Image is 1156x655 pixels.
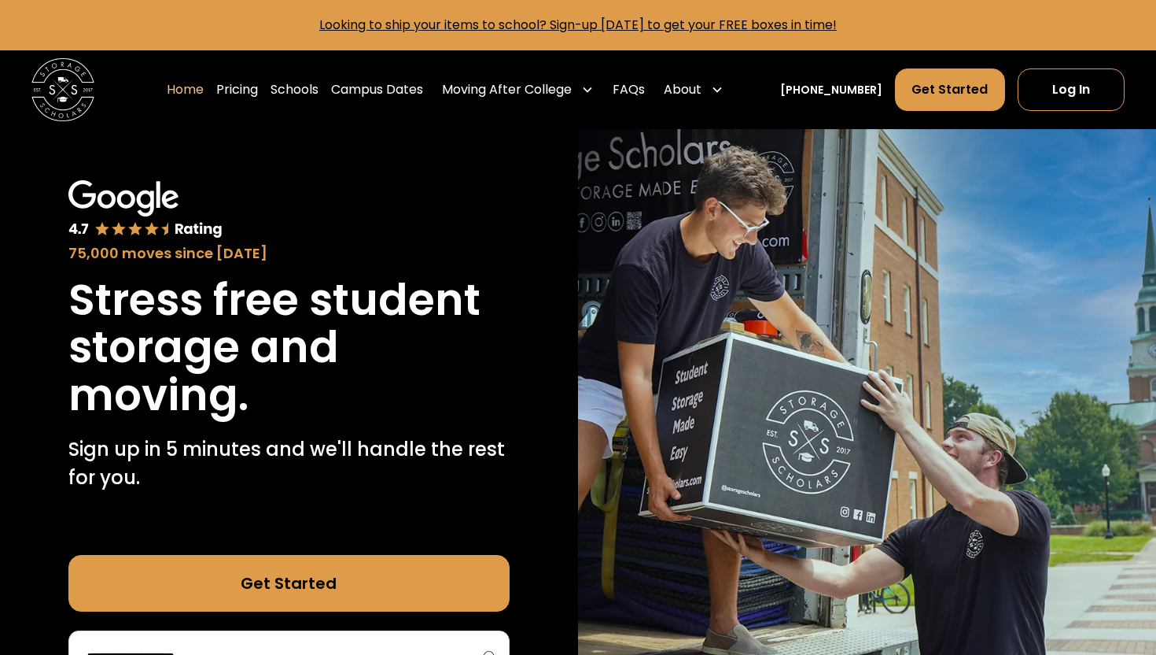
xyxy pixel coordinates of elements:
[167,68,204,112] a: Home
[331,68,423,112] a: Campus Dates
[657,68,730,112] div: About
[895,68,1004,111] a: Get Started
[613,68,645,112] a: FAQs
[780,82,882,98] a: [PHONE_NUMBER]
[216,68,258,112] a: Pricing
[68,435,510,492] p: Sign up in 5 minutes and we'll handle the rest for you.
[31,58,94,121] img: Storage Scholars main logo
[31,58,94,121] a: home
[68,180,223,239] img: Google 4.7 star rating
[271,68,318,112] a: Schools
[1018,68,1125,111] a: Log In
[319,16,837,34] a: Looking to ship your items to school? Sign-up [DATE] to get your FREE boxes in time!
[442,80,572,99] div: Moving After College
[664,80,701,99] div: About
[68,555,510,612] a: Get Started
[68,242,510,264] div: 75,000 moves since [DATE]
[436,68,600,112] div: Moving After College
[68,276,510,420] h1: Stress free student storage and moving.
